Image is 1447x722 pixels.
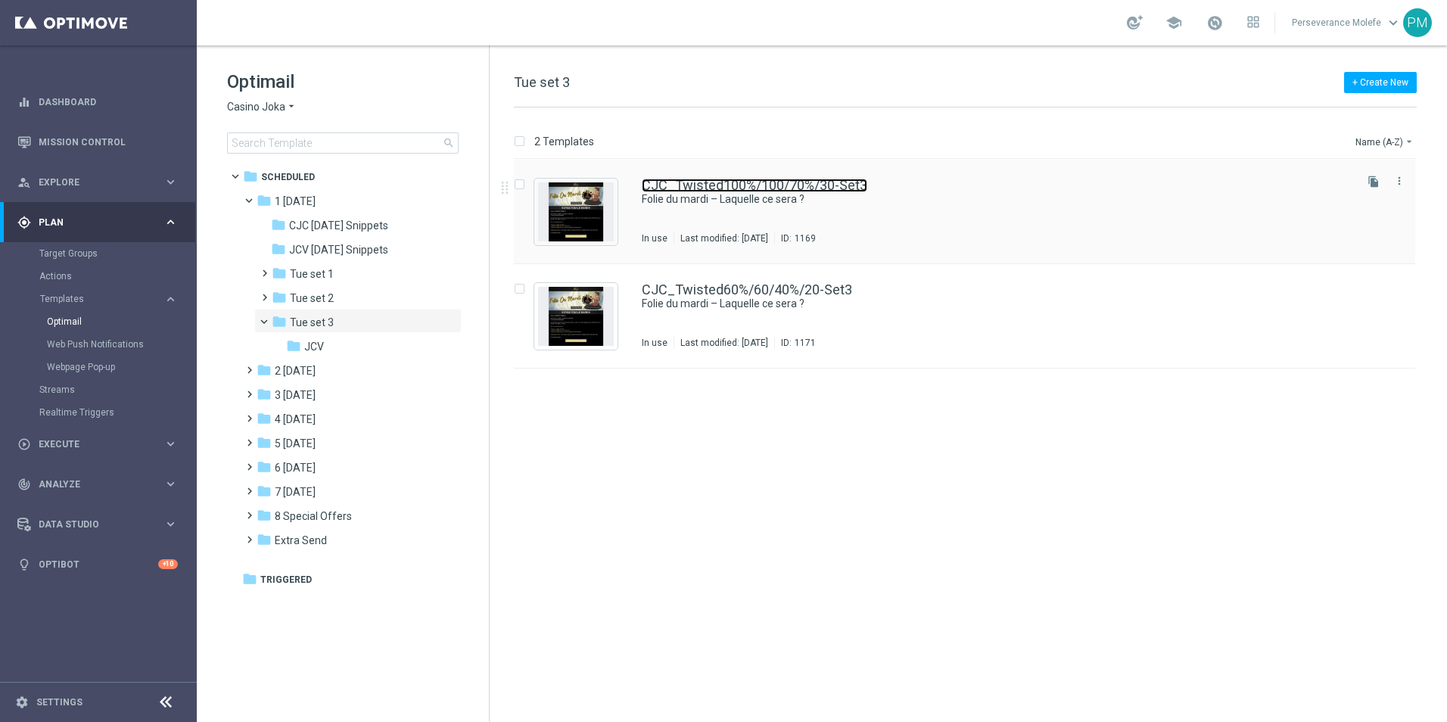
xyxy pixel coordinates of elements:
div: PM [1403,8,1432,37]
i: arrow_drop_down [1403,135,1415,148]
span: 6 Sunday [275,461,316,475]
span: Data Studio [39,520,163,529]
img: 1171.jpeg [538,287,614,346]
button: equalizer Dashboard [17,96,179,108]
span: JCV [304,340,324,353]
div: Optimail [47,310,195,333]
a: Perseverance Molefekeyboard_arrow_down [1290,11,1403,34]
div: Explore [17,176,163,189]
i: arrow_drop_down [285,100,297,114]
i: folder [257,387,272,402]
span: Analyze [39,480,163,489]
i: folder [272,266,287,281]
div: Last modified: [DATE] [674,337,774,349]
div: +10 [158,559,178,569]
a: Web Push Notifications [47,338,157,350]
i: file_copy [1368,176,1380,188]
span: Casino Joka [227,100,285,114]
button: more_vert [1392,172,1407,190]
i: lightbulb [17,558,31,571]
i: keyboard_arrow_right [163,517,178,531]
div: Press SPACE to select this row. [499,160,1444,264]
a: CJC_Twisted100%/100/70%/30-Set3 [642,179,867,192]
div: Webpage Pop-up [47,356,195,378]
span: 8 Special Offers [275,509,352,523]
button: + Create New [1344,72,1417,93]
a: Folie du mardi – Laquelle ce sera ? [642,192,1317,207]
i: keyboard_arrow_right [163,437,178,451]
div: Actions [39,265,195,288]
a: Settings [36,698,82,707]
i: keyboard_arrow_right [163,175,178,189]
span: Templates [40,294,148,303]
span: Scheduled [261,170,315,184]
div: Press SPACE to select this row. [499,264,1444,369]
span: Tue set 1 [290,267,334,281]
a: Dashboard [39,82,178,122]
div: Mission Control [17,136,179,148]
div: Templates [40,294,163,303]
span: school [1165,14,1182,31]
i: folder [242,571,257,587]
input: Search Template [227,132,459,154]
i: folder [257,484,272,499]
span: Tue set 3 [514,74,570,90]
img: 1169.jpeg [538,182,614,241]
a: Folie du mardi – Laquelle ce sera ? [642,297,1317,311]
i: folder [257,459,272,475]
span: 2 Wednesday [275,364,316,378]
i: play_circle_outline [17,437,31,451]
span: 7 Monday [275,485,316,499]
i: folder [272,290,287,305]
div: Execute [17,437,163,451]
div: Realtime Triggers [39,401,195,424]
i: folder [257,193,272,208]
a: Streams [39,384,157,396]
i: track_changes [17,478,31,491]
i: keyboard_arrow_right [163,477,178,491]
span: Execute [39,440,163,449]
a: Mission Control [39,122,178,162]
i: folder [257,411,272,426]
span: 3 Thursday [275,388,316,402]
span: Explore [39,178,163,187]
span: keyboard_arrow_down [1385,14,1402,31]
i: equalizer [17,95,31,109]
a: Target Groups [39,247,157,260]
button: person_search Explore keyboard_arrow_right [17,176,179,188]
div: Folie du mardi – Laquelle ce sera ? [642,297,1352,311]
a: Webpage Pop-up [47,361,157,373]
div: ID: [774,232,816,244]
a: CJC_Twisted60%/60/40%/20-Set3 [642,283,852,297]
div: Templates [39,288,195,378]
div: In use [642,337,667,349]
i: gps_fixed [17,216,31,229]
span: Tue set 2 [290,291,334,305]
i: folder [257,508,272,523]
a: Optibot [39,544,158,584]
button: gps_fixed Plan keyboard_arrow_right [17,216,179,229]
i: settings [15,696,29,709]
i: folder [271,217,286,232]
div: In use [642,232,667,244]
div: Streams [39,378,195,401]
button: Templates keyboard_arrow_right [39,293,179,305]
i: more_vert [1393,175,1405,187]
i: folder [257,435,272,450]
span: Extra Send [275,534,327,547]
i: folder [243,169,258,184]
i: folder [272,314,287,329]
button: play_circle_outline Execute keyboard_arrow_right [17,438,179,450]
button: lightbulb Optibot +10 [17,559,179,571]
span: JCV Tuesday Snippets [289,243,388,257]
i: person_search [17,176,31,189]
div: Web Push Notifications [47,333,195,356]
button: track_changes Analyze keyboard_arrow_right [17,478,179,490]
i: folder [286,338,301,353]
div: Mission Control [17,122,178,162]
a: Actions [39,270,157,282]
div: Data Studio keyboard_arrow_right [17,518,179,531]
